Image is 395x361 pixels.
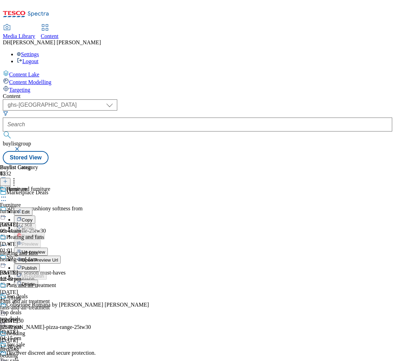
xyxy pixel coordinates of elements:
input: Search [3,118,392,131]
button: Stored View [3,151,49,164]
a: Settings [17,51,39,57]
span: Media Library [3,33,35,39]
span: Content Lake [9,72,39,77]
a: Media Library [3,25,35,39]
svg: Search Filters [3,111,8,116]
span: Content [41,33,59,39]
div: Bedding [6,330,25,337]
a: Targeting [3,85,392,93]
div: Furniture [6,186,27,192]
span: Content Modelling [9,79,51,85]
span: DH [3,39,11,45]
a: Content [41,25,59,39]
span: buylistgroup [3,141,31,146]
a: Logout [17,58,38,64]
div: Content [3,93,392,99]
a: Content Modelling [3,78,392,85]
div: 50% more cushiony softness from [6,205,83,212]
div: Heating and fans [6,234,44,240]
div: Fans and air treatment [6,282,56,288]
div: Collezione Romana by [PERSON_NAME] [PERSON_NAME] [6,302,149,308]
span: Targeting [9,87,30,93]
a: Content Lake [3,70,392,78]
span: [PERSON_NAME] [PERSON_NAME] [11,39,101,45]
